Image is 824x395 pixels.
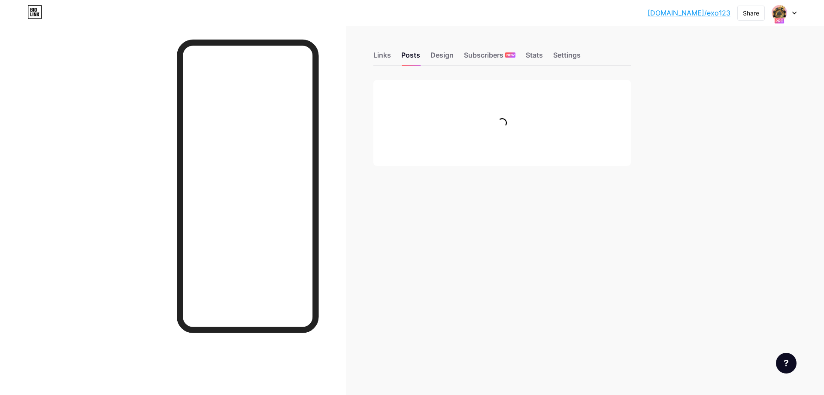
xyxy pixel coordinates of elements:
[506,52,515,58] span: NEW
[743,9,759,18] div: Share
[771,5,788,21] img: exo123
[553,50,581,65] div: Settings
[401,50,420,65] div: Posts
[373,50,391,65] div: Links
[464,50,515,65] div: Subscribers
[430,50,454,65] div: Design
[526,50,543,65] div: Stats
[648,8,730,18] a: [DOMAIN_NAME]/exo123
